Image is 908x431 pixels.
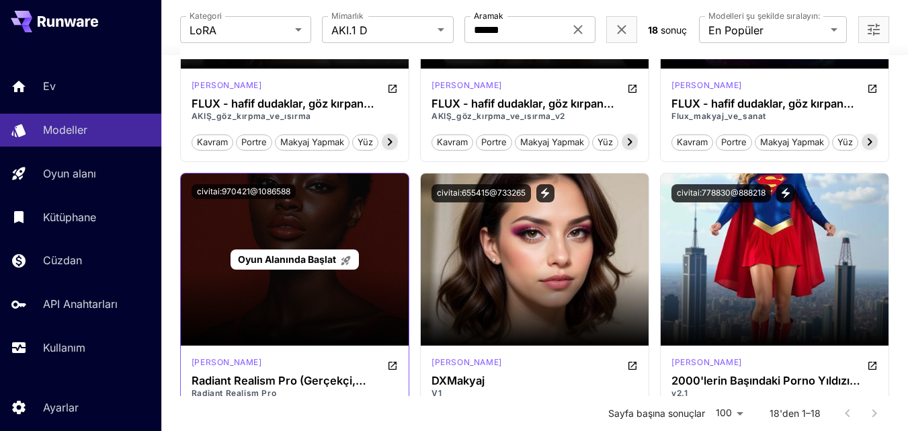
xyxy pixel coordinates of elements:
div: Radiant Realism Pro (Gerçekçi, Makyaj, Cilt Dokusu, Cilt Rengi) Flux.1D [192,375,398,387]
font: 100 [716,407,732,418]
button: civitai:778830@888218 [671,184,771,202]
font: Modelleri şu şekilde sıralayın: [708,11,821,21]
font: portre [241,136,267,147]
font: 2000'lerin Başındaki Porno Yıldızı Makyajı [671,374,860,400]
font: portre [721,136,747,147]
font: AKIŞ_göz_kırpma_ve_ısırma_v2 [431,111,565,121]
button: portre [476,133,512,151]
font: portre [481,136,507,147]
font: makyaj yapmak [520,136,584,147]
font: [PERSON_NAME] [431,357,502,367]
div: AKI.1 D [671,79,742,95]
button: civitai:655415@733265 [431,184,531,202]
font: [PERSON_NAME] [192,357,262,367]
font: sonuç [661,24,687,36]
font: Kütüphane [43,210,96,224]
font: AKI.1 D [331,24,368,37]
button: CivitAI'da açık [627,79,638,95]
font: Aramak [474,11,503,21]
button: CivitAI'da açık [627,356,638,373]
button: Tetikleyici kelimeleri görüntüle [536,184,554,202]
font: [PERSON_NAME] [671,80,742,90]
button: CivitAI'da açık [387,356,398,373]
a: Oyun Alanında Başlat [231,249,359,270]
div: 2000'lerin Başındaki Porno Yıldızı Makyajı [671,375,878,387]
font: Modeller [43,123,87,136]
font: DXMakyaj [431,374,485,387]
font: 18'den 1–18 [770,407,821,419]
button: Daha fazla filtre aç [866,22,882,38]
font: [PERSON_NAME] [671,357,742,367]
font: civitai:655415@733265 [437,188,526,198]
font: Radiant Realism Pro [192,388,276,398]
font: V1 [431,388,442,398]
font: makyaj yapmak [280,136,344,147]
div: DXMakyaj [431,375,638,387]
font: [PERSON_NAME] [431,80,502,90]
font: makyaj yapmak [760,136,824,147]
div: AKI.1 D [671,356,742,373]
button: kavram [671,133,713,151]
button: Tetikleyici kelimeleri görüntüle [776,184,794,202]
font: API Anahtarları [43,297,118,311]
div: AKI.1 D [431,79,502,95]
div: AKI.1 D [431,356,502,373]
button: CivitAI'da açık [387,79,398,95]
font: kavram [197,136,228,147]
button: makyaj yapmak [755,133,829,151]
font: yüz [837,136,853,147]
button: portre [236,133,272,151]
font: civitai:778830@888218 [677,188,766,198]
button: kavram [192,133,233,151]
button: Filtreleri temizle (2) [614,22,630,38]
button: CivitAI'da açık [867,356,878,373]
div: FLUX - hafif dudaklar, göz kırpan gözler ve sanat makyajı [431,97,638,110]
font: Ayarlar [43,401,79,414]
font: kavram [437,136,468,147]
button: portre [716,133,752,151]
font: Oyun Alanında Başlat [238,253,336,265]
font: En Popüler [708,24,763,37]
div: FLUX - hafif dudaklar, göz kırpan gözler ve sanat makyajı [192,97,398,110]
div: AKI.1 D [192,356,262,373]
font: kavram [677,136,708,147]
font: Cüzdan [43,253,82,267]
font: [PERSON_NAME] [192,80,262,90]
font: yüz [597,136,613,147]
font: civitai:970421@1086588 [197,186,290,196]
button: yüz [592,133,618,151]
div: AKI.1 D [192,79,262,95]
button: CivitAI'da açık [867,79,878,95]
button: makyaj yapmak [275,133,349,151]
button: yüz [832,133,858,151]
button: civitai:970421@1086588 [192,184,296,199]
font: AKIŞ_göz_kırpma_ve_ısırma [192,111,311,121]
font: Kullanım [43,341,85,354]
font: yüz [358,136,373,147]
font: Kategori [190,11,222,21]
font: Oyun alanı [43,167,96,180]
font: Sayfa başına sonuçlar [608,407,705,419]
div: FLUX - hafif dudaklar, göz kırpan gözler ve sanat makyajı [671,97,878,110]
font: Ev [43,79,56,93]
font: Mimarlık [331,11,364,21]
font: v2.1 [671,388,688,398]
font: LoRA [190,24,216,37]
button: kavram [431,133,473,151]
font: Flux_makyaj_ve_sanat [671,111,766,121]
button: makyaj yapmak [515,133,589,151]
button: yüz [352,133,378,151]
font: 18 [648,24,658,36]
